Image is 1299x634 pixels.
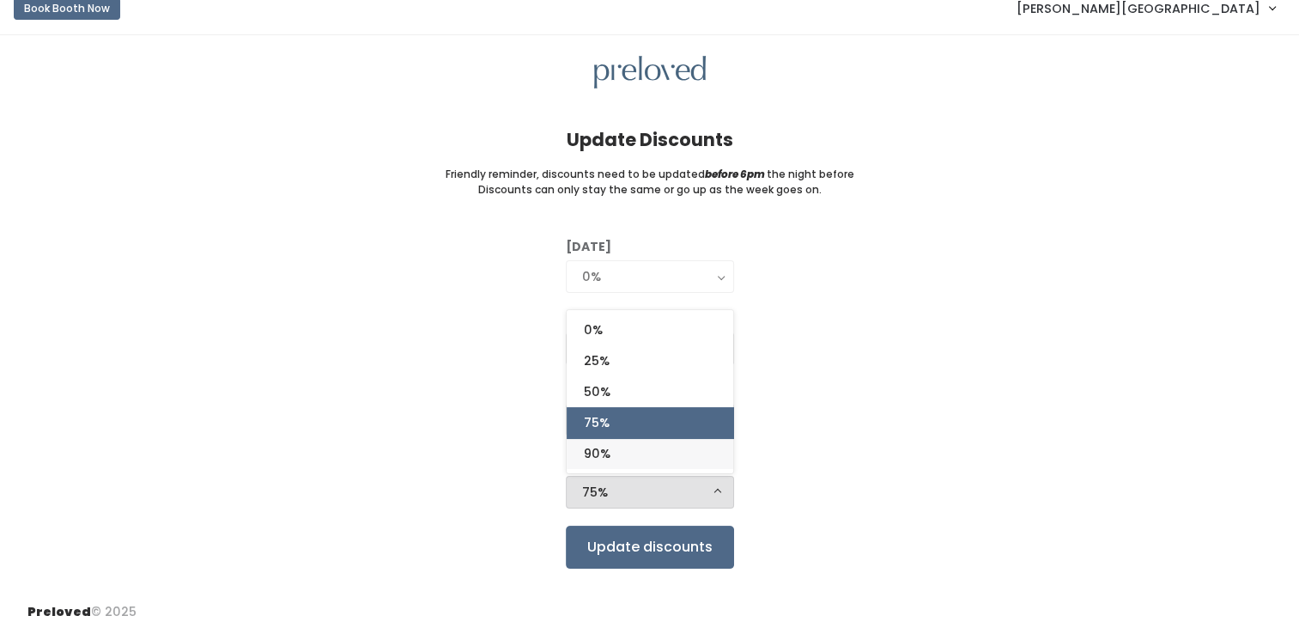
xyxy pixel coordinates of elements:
[594,56,706,89] img: preloved logo
[582,483,718,502] div: 75%
[566,310,611,328] label: [DATE]
[566,526,734,569] input: Update discounts
[566,238,611,256] label: [DATE]
[478,182,822,198] small: Discounts can only stay the same or go up as the week goes on.
[584,320,603,339] span: 0%
[567,130,733,149] h4: Update Discounts
[584,351,610,370] span: 25%
[582,267,718,286] div: 0%
[566,260,734,293] button: 0%
[584,382,610,401] span: 50%
[584,444,610,463] span: 90%
[446,167,854,182] small: Friendly reminder, discounts need to be updated the night before
[705,167,765,181] i: before 6pm
[27,589,137,621] div: © 2025
[566,476,734,509] button: 75%
[584,413,610,432] span: 75%
[27,603,91,620] span: Preloved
